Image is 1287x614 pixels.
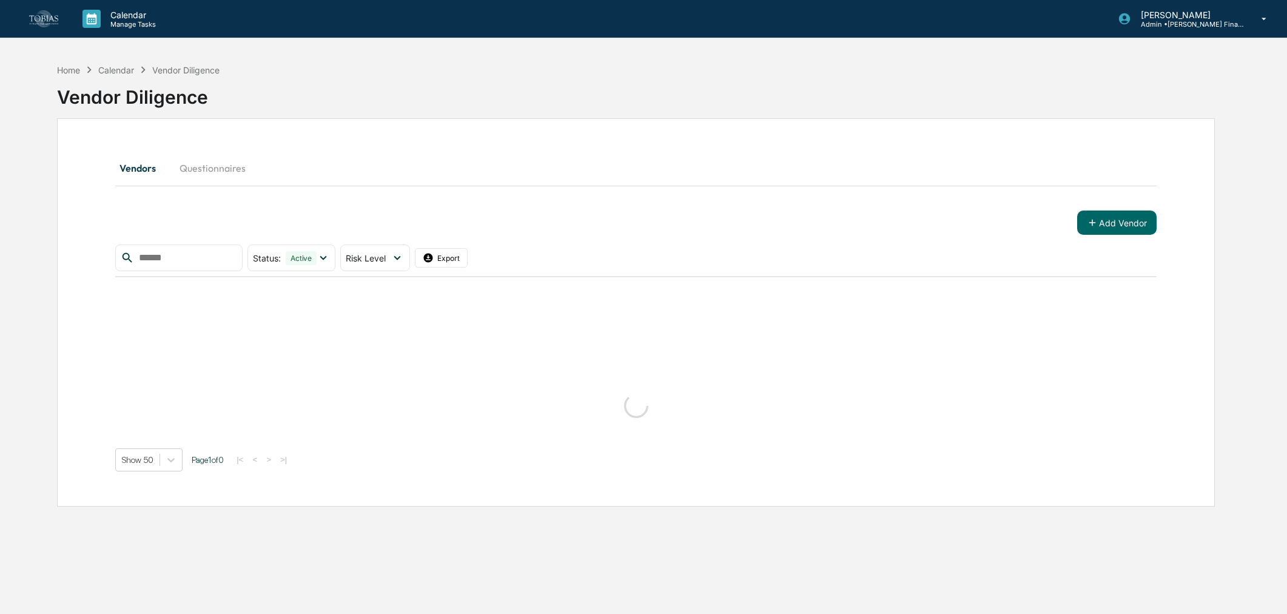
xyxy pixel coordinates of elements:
[233,454,247,465] button: |<
[1077,211,1157,235] button: Add Vendor
[415,248,468,268] button: Export
[346,253,386,263] span: Risk Level
[277,454,291,465] button: >|
[253,253,281,263] span: Status :
[101,10,162,20] p: Calendar
[286,251,317,265] div: Active
[152,65,220,75] div: Vendor Diligence
[101,20,162,29] p: Manage Tasks
[115,153,170,183] button: Vendors
[249,454,261,465] button: <
[57,65,80,75] div: Home
[98,65,134,75] div: Calendar
[192,455,224,465] span: Page 1 of 0
[1131,10,1244,20] p: [PERSON_NAME]
[1131,20,1244,29] p: Admin • [PERSON_NAME] Financial Advisors
[29,10,58,27] img: logo
[170,153,255,183] button: Questionnaires
[115,153,1157,183] div: secondary tabs example
[263,454,275,465] button: >
[57,76,1215,108] div: Vendor Diligence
